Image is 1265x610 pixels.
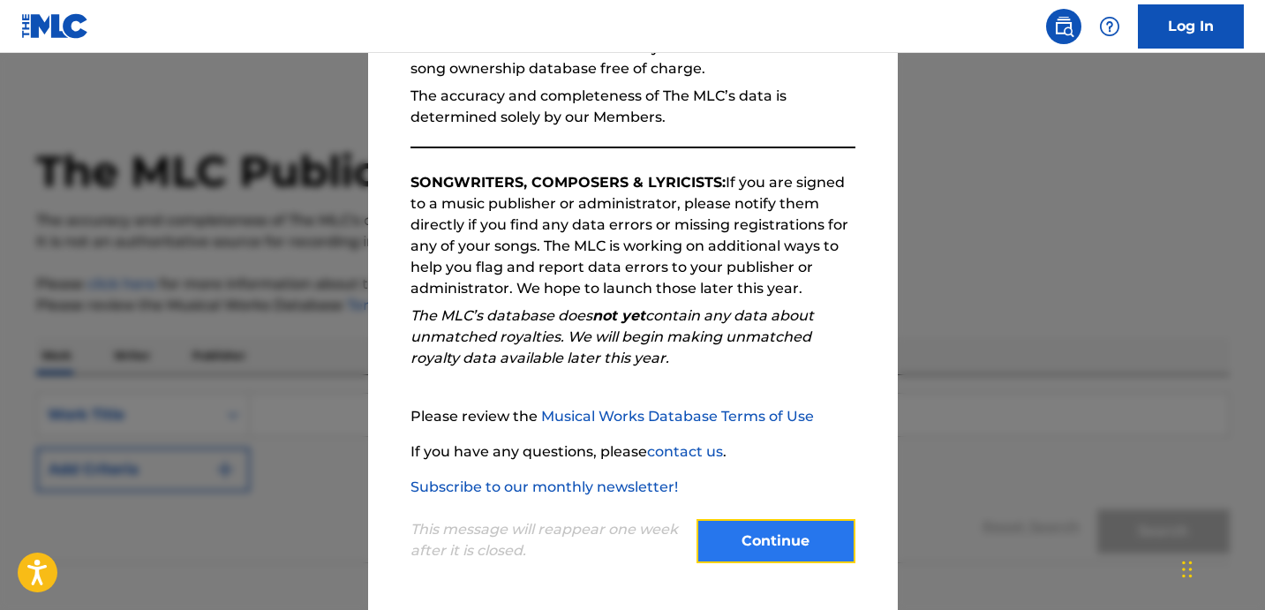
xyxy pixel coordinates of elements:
[1182,543,1193,596] div: Drag
[410,441,855,463] p: If you have any questions, please .
[410,172,855,299] p: If you are signed to a music publisher or administrator, please notify them directly if you find ...
[1053,16,1074,37] img: search
[541,408,814,425] a: Musical Works Database Terms of Use
[1177,525,1265,610] iframe: Chat Widget
[647,443,723,460] a: contact us
[410,37,855,79] p: The Public Work Search allows anyone to search The MLC’s song ownership database free of charge.
[410,86,855,128] p: The accuracy and completeness of The MLC’s data is determined solely by our Members.
[410,406,855,427] p: Please review the
[410,478,678,495] a: Subscribe to our monthly newsletter!
[592,307,645,324] strong: not yet
[410,174,726,191] strong: SONGWRITERS, COMPOSERS & LYRICISTS:
[1099,16,1120,37] img: help
[697,519,855,563] button: Continue
[1046,9,1081,44] a: Public Search
[1092,9,1127,44] div: Help
[21,13,89,39] img: MLC Logo
[410,519,686,561] p: This message will reappear one week after it is closed.
[410,307,814,366] em: The MLC’s database does contain any data about unmatched royalties. We will begin making unmatche...
[1138,4,1244,49] a: Log In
